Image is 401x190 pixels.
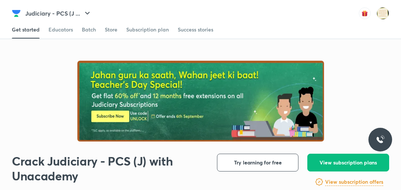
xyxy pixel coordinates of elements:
[12,154,186,183] h1: Crack Judiciary - PCS (J) with Unacademy
[105,21,117,39] a: Store
[12,26,40,33] div: Get started
[126,26,169,33] div: Subscription plan
[82,26,96,33] div: Batch
[12,9,21,18] img: Company Logo
[21,6,96,21] button: Judiciary - PCS (J ...
[105,26,117,33] div: Store
[320,159,377,166] span: View subscription plans
[376,135,385,144] img: ttu
[359,7,371,19] img: avatar
[178,21,213,39] a: Success stories
[325,177,383,186] a: View subscription offers
[49,21,73,39] a: Educators
[126,21,169,39] a: Subscription plan
[12,21,40,39] a: Get started
[234,159,282,166] span: Try learning for free
[82,21,96,39] a: Batch
[49,26,73,33] div: Educators
[307,154,389,171] button: View subscription plans
[217,154,298,171] button: Try learning for free
[377,7,389,20] img: ANJALI Dogra
[178,26,213,33] div: Success stories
